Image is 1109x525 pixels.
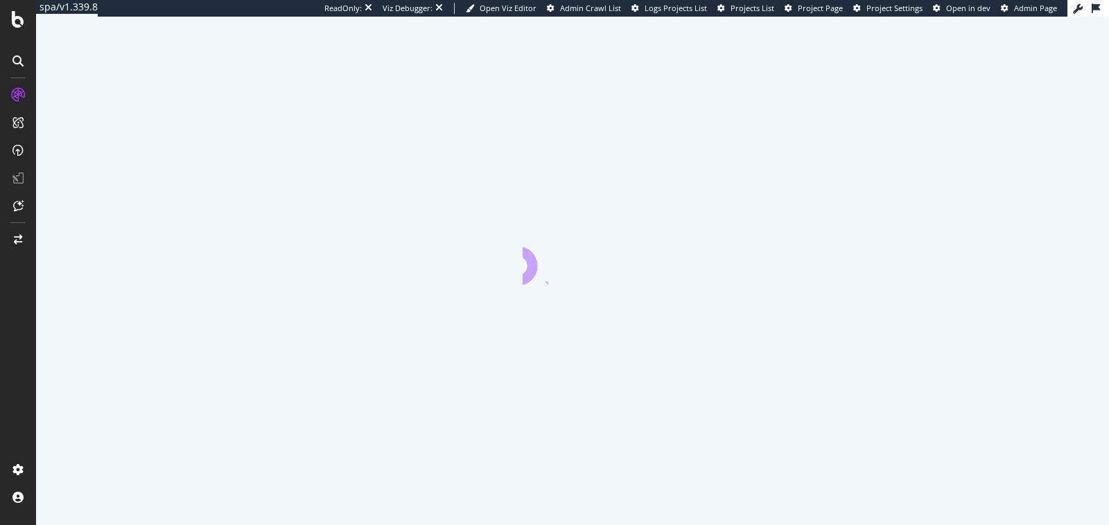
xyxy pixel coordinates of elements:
span: Logs Projects List [645,3,707,13]
span: Open Viz Editor [480,3,536,13]
a: Logs Projects List [631,3,707,14]
a: Projects List [717,3,774,14]
a: Project Page [785,3,843,14]
a: Project Settings [853,3,923,14]
a: Open Viz Editor [466,3,536,14]
span: Project Page [798,3,843,13]
span: Project Settings [866,3,923,13]
a: Admin Crawl List [547,3,621,14]
span: Admin Crawl List [560,3,621,13]
div: animation [523,235,622,285]
span: Open in dev [946,3,990,13]
span: Projects List [731,3,774,13]
a: Open in dev [933,3,990,14]
span: Admin Page [1014,3,1057,13]
div: Viz Debugger: [383,3,433,14]
div: ReadOnly: [324,3,362,14]
a: Admin Page [1001,3,1057,14]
